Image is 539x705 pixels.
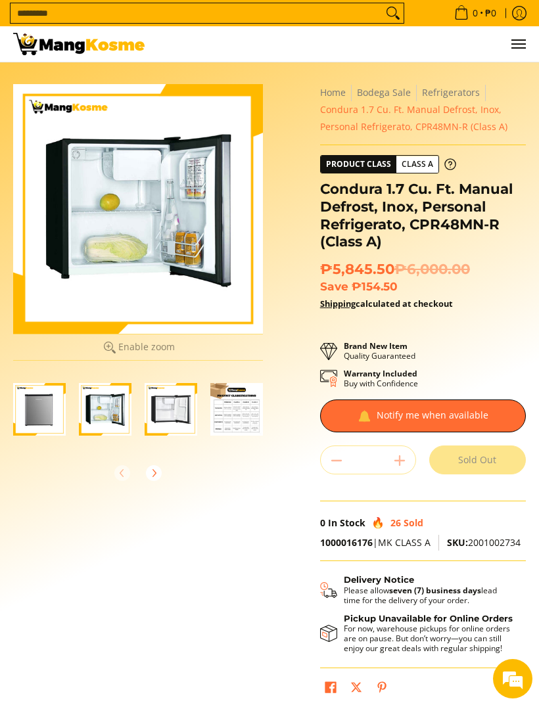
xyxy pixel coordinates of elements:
button: Shipping & Delivery [320,574,513,604]
span: Condura 1.7 Cu. Ft. Manual Defrost, Inox, Personal Refrigerato, CPR48MN-R (Class A) [320,103,507,133]
img: Condura 1.7 Cu. Ft. Manual Defrost, Inox, Personal Refrigerato, CPR48MN-R (Class A)-3 [145,383,197,436]
span: Sold [404,516,423,529]
span: Enable zoom [118,342,175,352]
span: In Stock [328,516,365,529]
strong: calculated at checkout [320,298,453,309]
button: Next [139,459,168,488]
span: Product Class [321,156,396,173]
button: Menu [510,26,526,62]
h1: Condura 1.7 Cu. Ft. Manual Defrost, Inox, Personal Refrigerato, CPR48MN-R (Class A) [320,180,526,250]
span: 26 [390,516,401,529]
p: Buy with Confidence [344,369,418,388]
strong: seven (7) business days [389,585,481,596]
img: Condura 1.7 Cu. Ft. Manual Defrost, Inox, Personal Refrigerato, CPR48M | Mang Kosme [13,33,145,55]
nav: Main Menu [158,26,526,62]
a: Share on Facebook [321,678,340,700]
ul: Customer Navigation [158,26,526,62]
strong: Brand New Item [344,340,408,352]
img: Condura 1.7 Cu. Ft. Manual Defrost, Inox, Personal Refrigerato, CPR48MN-R (Class A)-1 [13,383,66,436]
a: Product Class Class A [320,155,456,173]
span: |MK CLASS A [320,536,431,549]
span: ₱0 [483,9,498,18]
span: Save [320,279,348,293]
button: Search [383,3,404,23]
span: ₱154.50 [352,279,398,293]
span: 2001002734 [447,536,521,549]
strong: Delivery Notice [344,574,414,585]
span: 0 [471,9,480,18]
p: Please allow lead time for the delivery of your order. [344,585,513,605]
span: Class A [396,156,438,173]
span: ₱5,845.50 [320,260,470,278]
nav: Breadcrumbs [320,84,526,135]
img: Condura 1.7 Cu. Ft. Manual Defrost, Inox, Personal Refrigerato, CPR48MN-R (Class A)-4 [210,383,263,436]
del: ₱6,000.00 [394,260,470,278]
p: Quality Guaranteed [344,341,415,361]
a: Bodega Sale [357,86,411,99]
img: Condura 1.7 Cu. Ft. Manual Defrost, Inox, Personal Refrigerato, CPR48MN-R (Class A)-2 [79,383,131,436]
strong: Pickup Unavailable for Online Orders [344,613,513,624]
a: Home [320,86,346,99]
span: • [450,6,500,20]
a: 1000016176 [320,536,373,549]
strong: Warranty Included [344,368,417,379]
a: Post on X [347,678,365,700]
p: For now, warehouse pickups for online orders are on pause. But don’t worry—you can still enjoy ou... [344,624,513,653]
span: SKU: [447,536,468,549]
span: 0 [320,516,325,529]
a: Pin on Pinterest [373,678,391,700]
a: Refrigerators [422,86,480,99]
a: Shipping [320,298,356,309]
